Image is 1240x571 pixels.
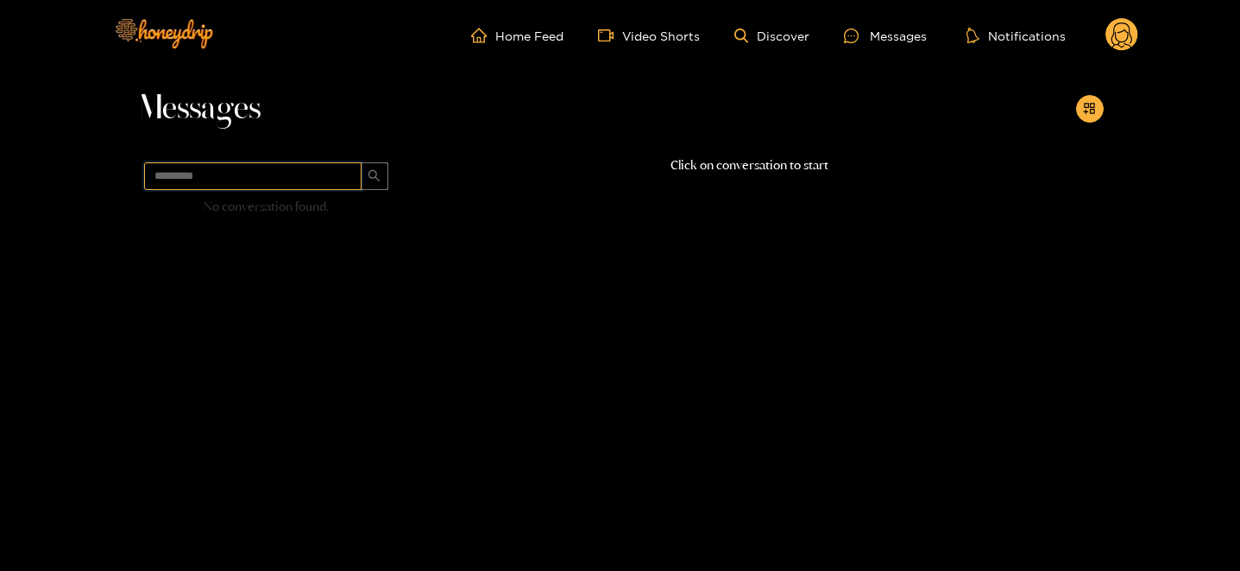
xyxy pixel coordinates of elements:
p: No conversation found. [137,197,396,217]
button: search [361,162,388,190]
a: Discover [734,29,809,43]
p: Click on conversation to start [396,155,1104,175]
div: Messages [844,26,927,46]
span: appstore-add [1083,102,1096,117]
a: Home Feed [471,28,563,43]
span: video-camera [598,28,622,43]
span: home [471,28,495,43]
button: Notifications [961,27,1071,44]
span: search [368,169,381,184]
span: Messages [137,88,261,130]
a: Video Shorts [598,28,700,43]
button: appstore-add [1076,95,1104,123]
